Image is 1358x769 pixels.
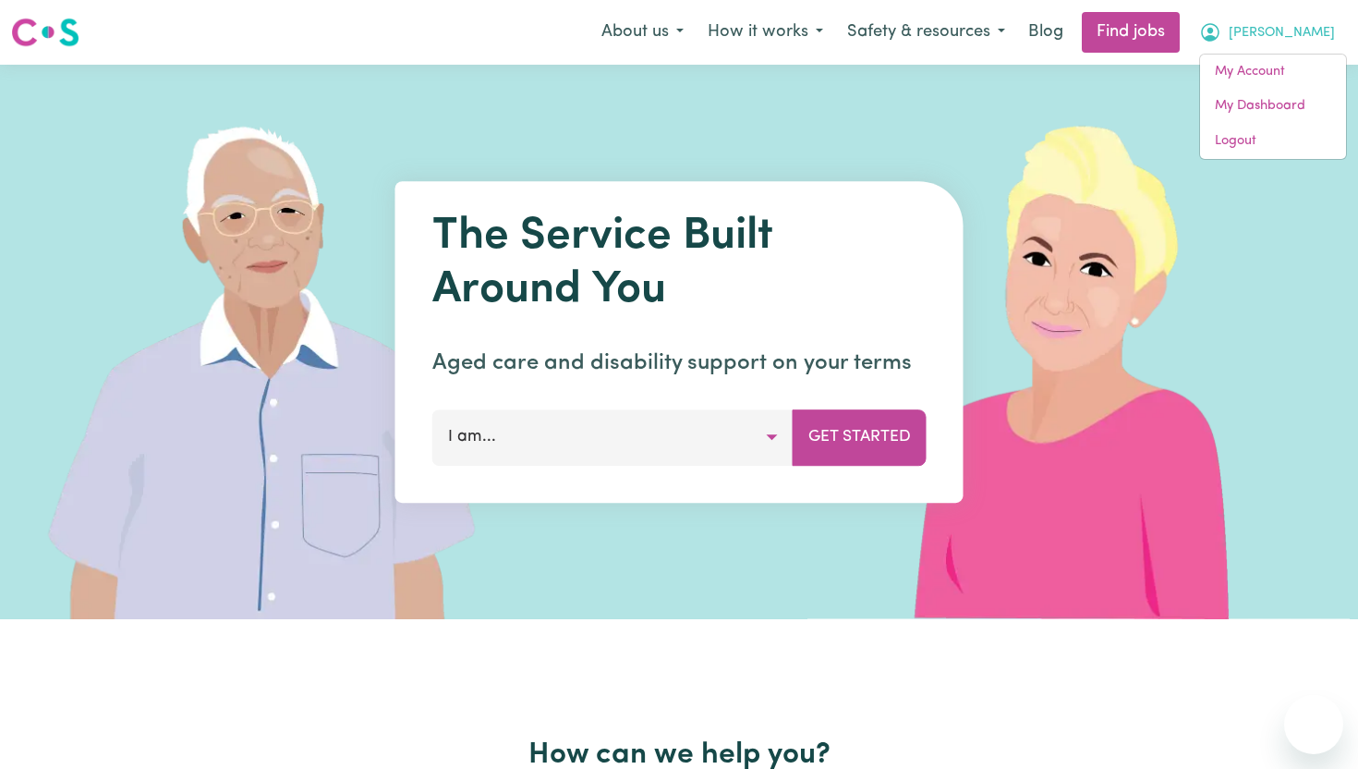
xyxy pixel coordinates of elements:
iframe: Button to launch messaging window [1284,695,1343,754]
a: Blog [1017,12,1074,53]
div: My Account [1199,54,1347,160]
button: How it works [696,13,835,52]
p: Aged care and disability support on your terms [432,347,927,380]
button: About us [589,13,696,52]
button: Get Started [793,409,927,465]
button: Safety & resources [835,13,1017,52]
a: Logout [1200,124,1346,159]
img: Careseekers logo [11,16,79,49]
a: Careseekers logo [11,11,79,54]
a: My Dashboard [1200,89,1346,124]
a: My Account [1200,55,1346,90]
h1: The Service Built Around You [432,211,927,317]
a: Find jobs [1082,12,1180,53]
span: [PERSON_NAME] [1229,23,1335,43]
button: My Account [1187,13,1347,52]
button: I am... [432,409,794,465]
